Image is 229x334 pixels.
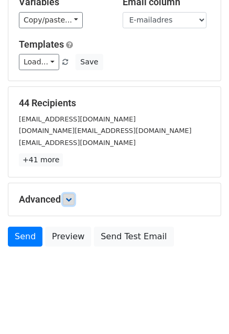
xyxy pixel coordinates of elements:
small: [EMAIL_ADDRESS][DOMAIN_NAME] [19,115,136,123]
a: Send Test Email [94,227,173,247]
button: Save [75,54,103,70]
small: [DOMAIN_NAME][EMAIL_ADDRESS][DOMAIN_NAME] [19,127,191,135]
iframe: Chat Widget [177,284,229,334]
div: Chatwidget [177,284,229,334]
h5: 44 Recipients [19,97,210,109]
a: Load... [19,54,59,70]
h5: Advanced [19,194,210,205]
a: Copy/paste... [19,12,83,28]
a: Preview [45,227,91,247]
a: +41 more [19,153,63,166]
small: [EMAIL_ADDRESS][DOMAIN_NAME] [19,139,136,147]
a: Send [8,227,42,247]
a: Templates [19,39,64,50]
